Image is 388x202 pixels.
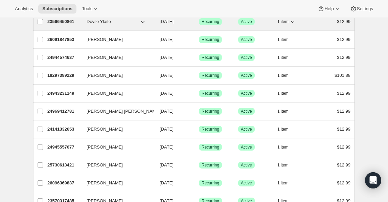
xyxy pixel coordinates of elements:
span: $12.99 [337,180,350,185]
span: Recurring [202,91,219,96]
div: 26091847853[PERSON_NAME][DATE]SuccessRecurringSuccessActive1 item$12.99 [47,35,350,44]
div: 25730613421[PERSON_NAME][DATE]SuccessRecurringSuccessActive1 item$12.99 [47,160,350,170]
button: 1 item [277,160,296,170]
span: $12.99 [337,109,350,114]
span: Active [241,19,252,24]
span: [DATE] [160,19,174,24]
button: [PERSON_NAME] [83,124,150,135]
div: 24141332653[PERSON_NAME][DATE]SuccessRecurringSuccessActive1 item$12.99 [47,125,350,134]
button: [PERSON_NAME] [83,160,150,171]
span: [DATE] [160,127,174,132]
span: Tools [82,6,92,12]
button: [PERSON_NAME] [83,34,150,45]
span: Active [241,55,252,60]
span: Recurring [202,73,219,78]
span: [PERSON_NAME] [87,144,123,151]
span: 1 item [277,127,289,132]
span: [PERSON_NAME] [87,54,123,61]
span: [DATE] [160,37,174,42]
div: 18297389229[PERSON_NAME][DATE]SuccessRecurringSuccessActive1 item$101.88 [47,71,350,80]
p: 25730613421 [47,162,81,169]
button: [PERSON_NAME] [83,52,150,63]
button: [PERSON_NAME] [83,178,150,188]
button: Analytics [11,4,37,14]
span: $12.99 [337,127,350,132]
p: 26096369837 [47,180,81,186]
button: Subscriptions [38,4,76,14]
span: Active [241,91,252,96]
span: $12.99 [337,91,350,96]
span: Recurring [202,144,219,150]
span: 1 item [277,19,289,24]
button: Tools [78,4,103,14]
span: Active [241,73,252,78]
p: 24141332653 [47,126,81,133]
button: 1 item [277,142,296,152]
span: 1 item [277,144,289,150]
span: Settings [357,6,373,12]
p: 23566450861 [47,18,81,25]
span: Active [241,180,252,186]
button: Help [314,4,344,14]
div: 24944574637[PERSON_NAME][DATE]SuccessRecurringSuccessActive1 item$12.99 [47,53,350,62]
span: [DATE] [160,180,174,185]
span: Recurring [202,37,219,42]
span: [DATE] [160,144,174,150]
span: Active [241,37,252,42]
button: 1 item [277,35,296,44]
p: 24945557677 [47,144,81,151]
div: 23566450861Dovile Ylaite[DATE]SuccessRecurringSuccessActive1 item$12.99 [47,17,350,26]
span: [PERSON_NAME] [87,72,123,79]
button: [PERSON_NAME] [83,142,150,153]
div: 24945557677[PERSON_NAME][DATE]SuccessRecurringSuccessActive1 item$12.99 [47,142,350,152]
div: Open Intercom Messenger [365,172,381,188]
span: $12.99 [337,19,350,24]
div: 24943231149[PERSON_NAME][DATE]SuccessRecurringSuccessActive1 item$12.99 [47,89,350,98]
span: Recurring [202,180,219,186]
span: 1 item [277,73,289,78]
p: 26091847853 [47,36,81,43]
div: 26096369837[PERSON_NAME][DATE]SuccessRecurringSuccessActive1 item$12.99 [47,178,350,188]
button: [PERSON_NAME] [83,70,150,81]
span: $12.99 [337,162,350,167]
span: Active [241,162,252,168]
span: [PERSON_NAME] [87,36,123,43]
button: [PERSON_NAME] [PERSON_NAME] [83,106,150,117]
span: 1 item [277,55,289,60]
span: Recurring [202,162,219,168]
span: Analytics [15,6,33,12]
button: 1 item [277,125,296,134]
span: [PERSON_NAME] [87,162,123,169]
span: 1 item [277,180,289,186]
span: Help [324,6,334,12]
span: 1 item [277,109,289,114]
span: 1 item [277,91,289,96]
span: $101.88 [335,73,350,78]
div: 24969412781[PERSON_NAME] [PERSON_NAME][DATE]SuccessRecurringSuccessActive1 item$12.99 [47,107,350,116]
span: Recurring [202,127,219,132]
span: [PERSON_NAME] [87,180,123,186]
span: Recurring [202,55,219,60]
span: [PERSON_NAME] [87,126,123,133]
span: [DATE] [160,73,174,78]
button: 1 item [277,178,296,188]
span: Active [241,109,252,114]
p: 18297389229 [47,72,81,79]
span: 1 item [277,162,289,168]
span: Recurring [202,19,219,24]
span: [DATE] [160,162,174,167]
span: [DATE] [160,91,174,96]
span: [PERSON_NAME] [87,90,123,97]
span: Subscriptions [42,6,72,12]
p: 24944574637 [47,54,81,61]
span: [DATE] [160,55,174,60]
button: Dovile Ylaite [83,16,150,27]
button: 1 item [277,89,296,98]
button: [PERSON_NAME] [83,88,150,99]
button: 1 item [277,17,296,26]
span: 1 item [277,37,289,42]
span: Active [241,127,252,132]
span: $12.99 [337,37,350,42]
button: 1 item [277,71,296,80]
button: 1 item [277,53,296,62]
